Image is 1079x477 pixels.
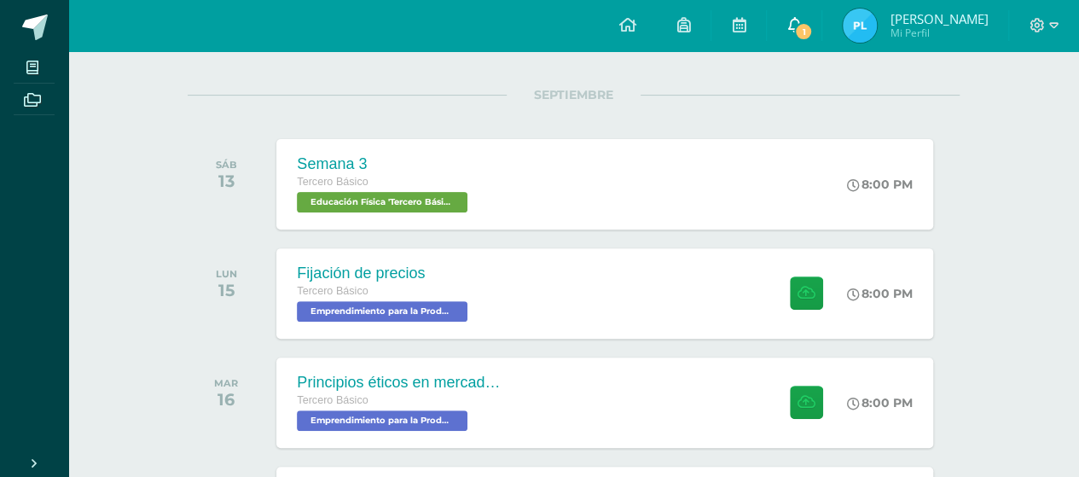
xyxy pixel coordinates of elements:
[297,176,368,188] span: Tercero Básico
[214,377,238,389] div: MAR
[297,394,368,406] span: Tercero Básico
[794,22,813,41] span: 1
[297,265,472,282] div: Fijación de precios
[890,10,988,27] span: [PERSON_NAME]
[297,192,467,212] span: Educación Física 'Tercero Básico B'
[847,395,913,410] div: 8:00 PM
[297,410,467,431] span: Emprendimiento para la Productividad 'Tercero Básico B'
[214,389,238,410] div: 16
[297,374,502,392] div: Principios éticos en mercadotecnia y publicidad
[297,285,368,297] span: Tercero Básico
[843,9,877,43] img: 23fb16984e5ab67cc49ece7ec8f2c339.png
[216,280,237,300] div: 15
[216,159,237,171] div: SÁB
[216,268,237,280] div: LUN
[847,286,913,301] div: 8:00 PM
[890,26,988,40] span: Mi Perfil
[847,177,913,192] div: 8:00 PM
[507,87,641,102] span: SEPTIEMBRE
[297,301,467,322] span: Emprendimiento para la Productividad 'Tercero Básico B'
[216,171,237,191] div: 13
[297,155,472,173] div: Semana 3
